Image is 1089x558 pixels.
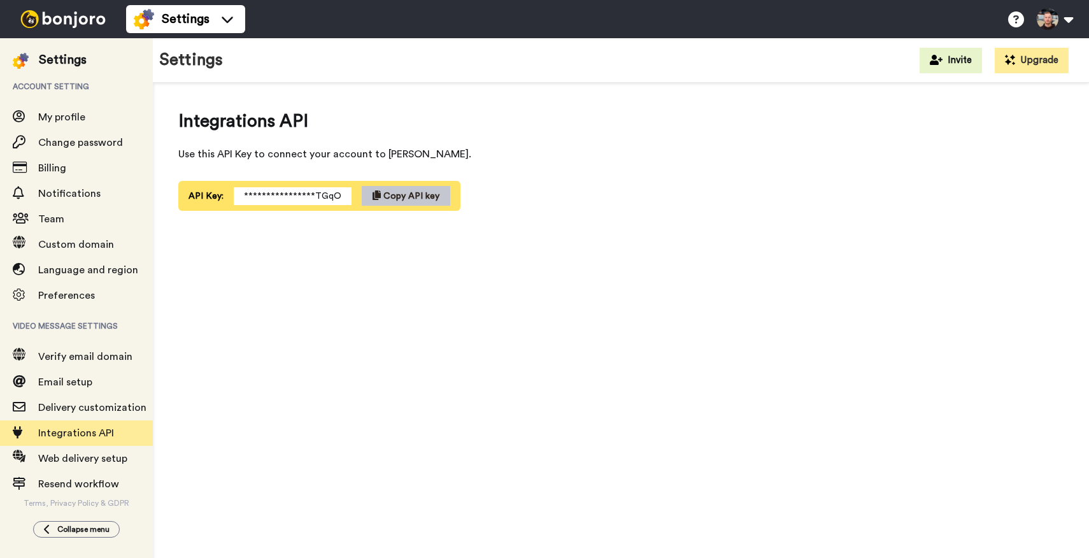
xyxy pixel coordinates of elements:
button: Copy API key [362,186,450,206]
span: Change password [38,138,123,148]
span: Email setup [38,377,92,387]
span: Notifications [38,189,101,199]
h1: Settings [159,51,223,69]
div: Settings [39,51,87,69]
span: Integrations API [178,108,879,134]
span: API Key: [189,190,224,203]
img: settings-colored.svg [13,53,29,69]
span: Integrations API [38,428,114,438]
span: Web delivery setup [38,454,127,464]
span: Team [38,214,64,224]
span: Preferences [38,290,95,301]
button: Upgrade [995,48,1069,73]
button: Collapse menu [33,521,120,538]
span: Collapse menu [57,524,110,534]
img: settings-colored.svg [134,9,154,29]
span: Settings [162,10,210,28]
span: Custom domain [38,240,114,250]
span: Resend workflow [38,479,119,489]
span: Language and region [38,265,138,275]
span: Copy API key [383,192,439,201]
span: Use this API Key to connect your account to [PERSON_NAME]. [178,147,879,162]
span: Verify email domain [38,352,132,362]
span: Delivery customization [38,403,146,413]
img: bj-logo-header-white.svg [15,10,111,28]
span: Billing [38,163,66,173]
button: Invite [920,48,982,73]
span: My profile [38,112,85,122]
